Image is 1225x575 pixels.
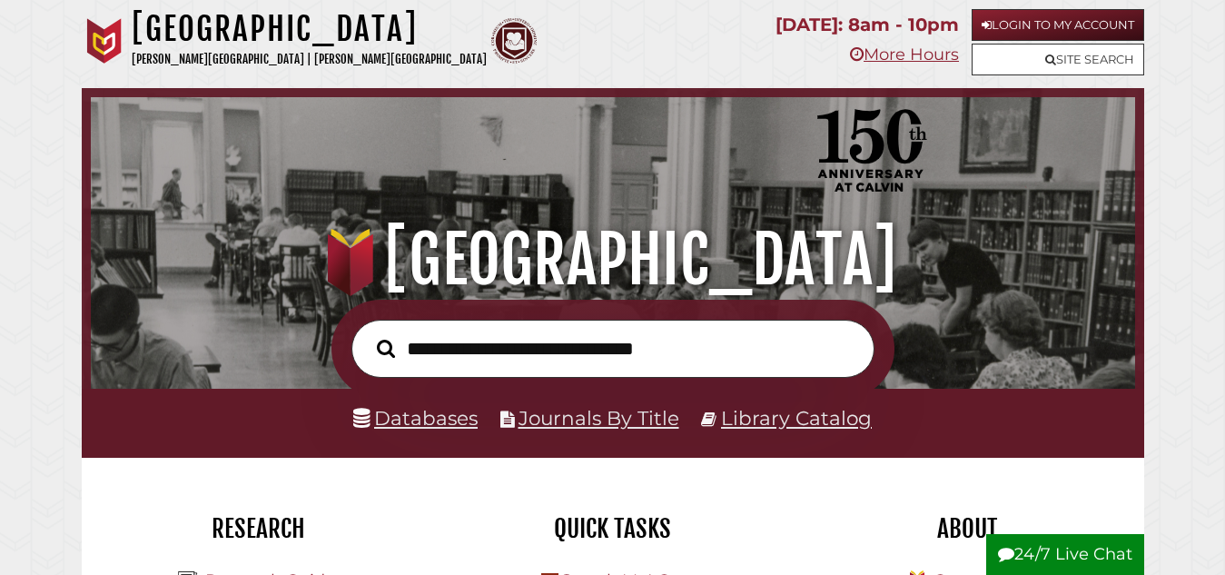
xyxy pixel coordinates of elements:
[972,9,1144,41] a: Login to My Account
[776,9,959,41] p: [DATE]: 8am - 10pm
[95,513,422,544] h2: Research
[377,339,395,359] i: Search
[850,45,959,64] a: More Hours
[519,406,679,430] a: Journals By Title
[721,406,872,430] a: Library Catalog
[804,513,1131,544] h2: About
[353,406,478,430] a: Databases
[491,18,537,64] img: Calvin Theological Seminary
[368,334,404,362] button: Search
[972,44,1144,75] a: Site Search
[132,49,487,70] p: [PERSON_NAME][GEOGRAPHIC_DATA] | [PERSON_NAME][GEOGRAPHIC_DATA]
[132,9,487,49] h1: [GEOGRAPHIC_DATA]
[82,18,127,64] img: Calvin University
[109,220,1117,300] h1: [GEOGRAPHIC_DATA]
[449,513,776,544] h2: Quick Tasks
